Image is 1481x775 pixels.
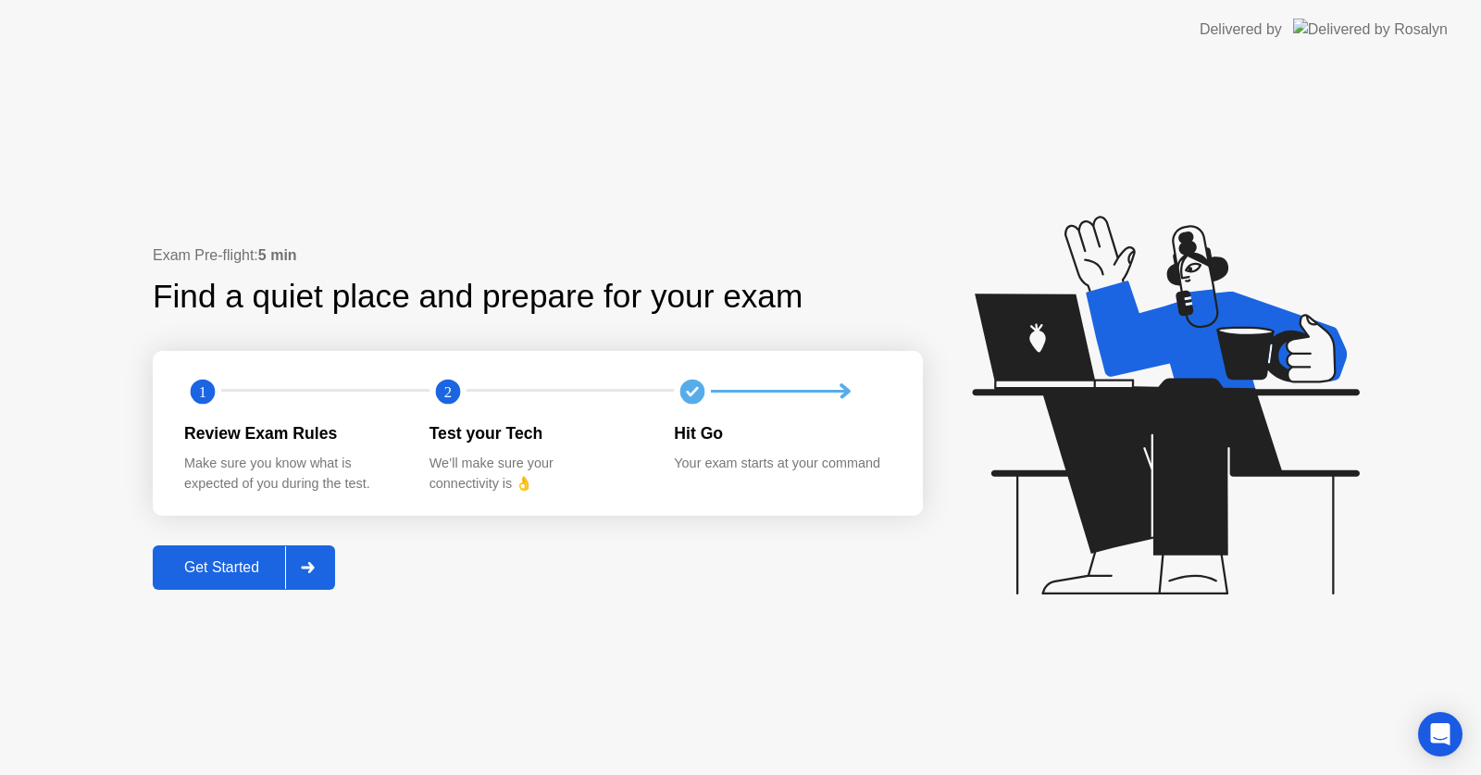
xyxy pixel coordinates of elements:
[158,559,285,576] div: Get Started
[199,382,206,400] text: 1
[153,545,335,590] button: Get Started
[153,244,923,267] div: Exam Pre-flight:
[184,421,400,445] div: Review Exam Rules
[184,454,400,494] div: Make sure you know what is expected of you during the test.
[429,454,645,494] div: We’ll make sure your connectivity is 👌
[429,421,645,445] div: Test your Tech
[1200,19,1282,41] div: Delivered by
[444,382,452,400] text: 2
[674,454,890,474] div: Your exam starts at your command
[258,247,297,263] b: 5 min
[1293,19,1448,40] img: Delivered by Rosalyn
[153,272,805,321] div: Find a quiet place and prepare for your exam
[674,421,890,445] div: Hit Go
[1418,712,1462,756] div: Open Intercom Messenger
